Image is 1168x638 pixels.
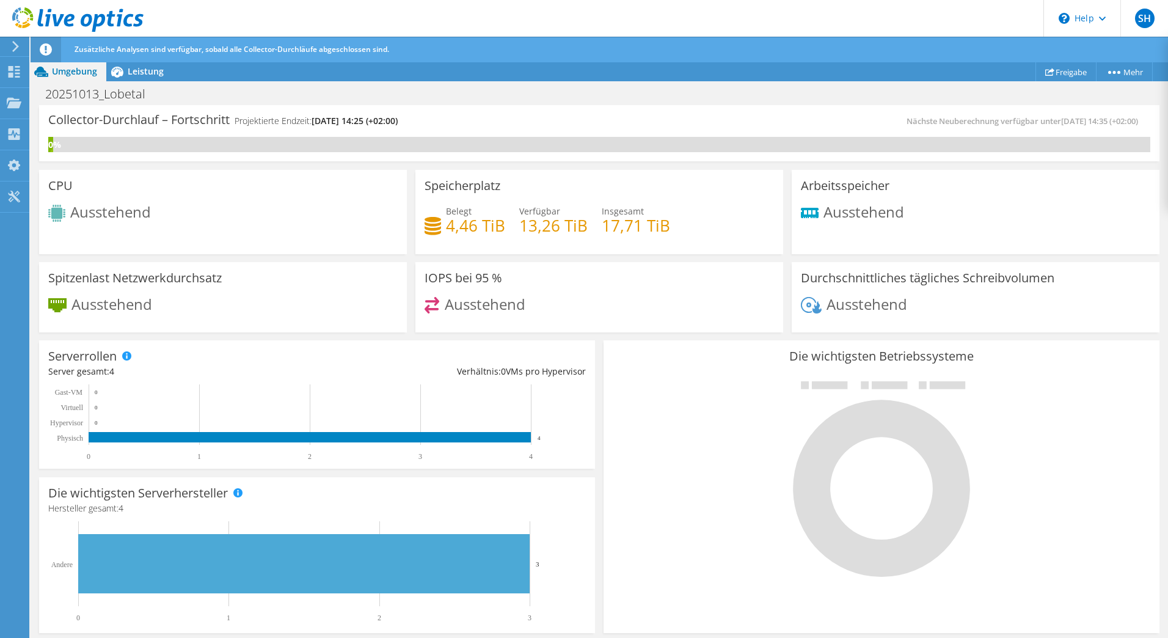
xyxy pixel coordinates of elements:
[446,205,472,217] span: Belegt
[801,179,889,193] h3: Arbeitsspeicher
[536,560,539,568] text: 3
[95,389,98,395] text: 0
[613,350,1150,363] h3: Die wichtigsten Betriebssysteme
[418,452,422,461] text: 3
[501,365,506,377] span: 0
[75,44,389,54] span: Zusätzliche Analysen sind verfügbar, sobald alle Collector-Durchläufe abgeschlossen sind.
[48,486,228,500] h3: Die wichtigsten Serverhersteller
[602,205,644,217] span: Insgesamt
[538,435,541,441] text: 4
[1061,116,1138,127] span: [DATE] 14:35 (+02:00)
[60,403,83,412] text: Virtuell
[52,65,97,77] span: Umgebung
[70,202,151,222] span: Ausstehend
[801,271,1054,285] h3: Durchschnittliches tägliches Schreibvolumen
[1135,9,1155,28] span: SH
[109,365,114,377] span: 4
[528,614,531,622] text: 3
[425,271,502,285] h3: IOPS bei 95 %
[312,115,398,127] span: [DATE] 14:25 (+02:00)
[378,614,381,622] text: 2
[128,65,164,77] span: Leistung
[227,614,230,622] text: 1
[48,138,53,152] div: 0%
[57,434,83,442] text: Physisch
[119,502,123,514] span: 4
[519,205,560,217] span: Verfügbar
[95,420,98,426] text: 0
[529,452,533,461] text: 4
[55,388,83,397] text: Gast-VM
[51,560,73,569] text: Andere
[48,365,317,378] div: Server gesamt:
[235,114,398,128] h4: Projektierte Endzeit:
[827,293,907,313] span: Ausstehend
[76,614,80,622] text: 0
[48,350,117,363] h3: Serverrollen
[1096,62,1153,81] a: Mehr
[48,179,73,193] h3: CPU
[95,405,98,411] text: 0
[445,293,525,313] span: Ausstehend
[425,179,500,193] h3: Speicherplatz
[197,452,201,461] text: 1
[48,271,222,285] h3: Spitzenlast Netzwerkdurchsatz
[48,502,586,515] h4: Hersteller gesamt:
[907,116,1144,127] span: Nächste Neuberechnung verfügbar unter
[1059,13,1070,24] svg: \n
[317,365,586,378] div: Verhältnis: VMs pro Hypervisor
[40,87,164,101] h1: 20251013_Lobetal
[50,419,83,427] text: Hypervisor
[1035,62,1097,81] a: Freigabe
[71,293,152,313] span: Ausstehend
[823,201,904,221] span: Ausstehend
[87,452,90,461] text: 0
[308,452,312,461] text: 2
[602,219,670,232] h4: 17,71 TiB
[519,219,588,232] h4: 13,26 TiB
[446,219,505,232] h4: 4,46 TiB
